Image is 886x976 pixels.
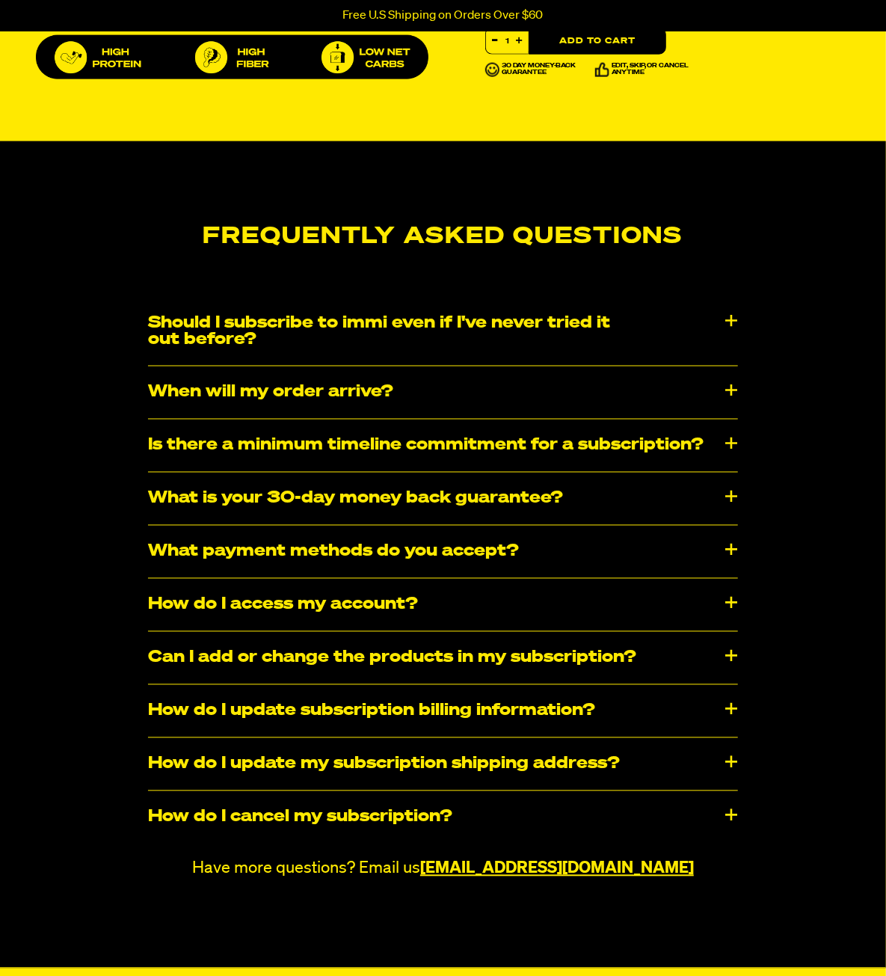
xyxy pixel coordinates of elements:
div: How do I update my subscription shipping address? [148,738,738,791]
p: 30 day money-back guarantee [502,63,583,77]
iframe: Marketing Popup [7,912,153,969]
div: How do I access my account? [148,579,738,631]
div: When will my order arrive? [148,366,738,419]
div: Is there a minimum timeline commitment for a subscription? [148,420,738,472]
h2: Frequently Asked Questions [36,225,850,249]
p: Free U.S Shipping on Orders Over $60 [343,9,544,22]
div: Can I add or change the products in my subscription? [148,632,738,684]
div: How do I cancel my subscription? [148,791,738,844]
div: How do I update subscription billing information? [148,685,738,737]
button: Add to Cart [529,28,666,55]
a: [EMAIL_ADDRESS][DOMAIN_NAME] [420,861,694,877]
p: Have more questions? Email us [36,859,850,879]
div: Should I subscribe to immi even if I've never tried it out before? [148,297,738,366]
div: What is your 30-day money back guarantee? [148,473,738,525]
input: quantity [486,28,529,54]
p: edit, skip, or cancel anytime [612,63,693,77]
div: What payment methods do you accept? [148,526,738,578]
